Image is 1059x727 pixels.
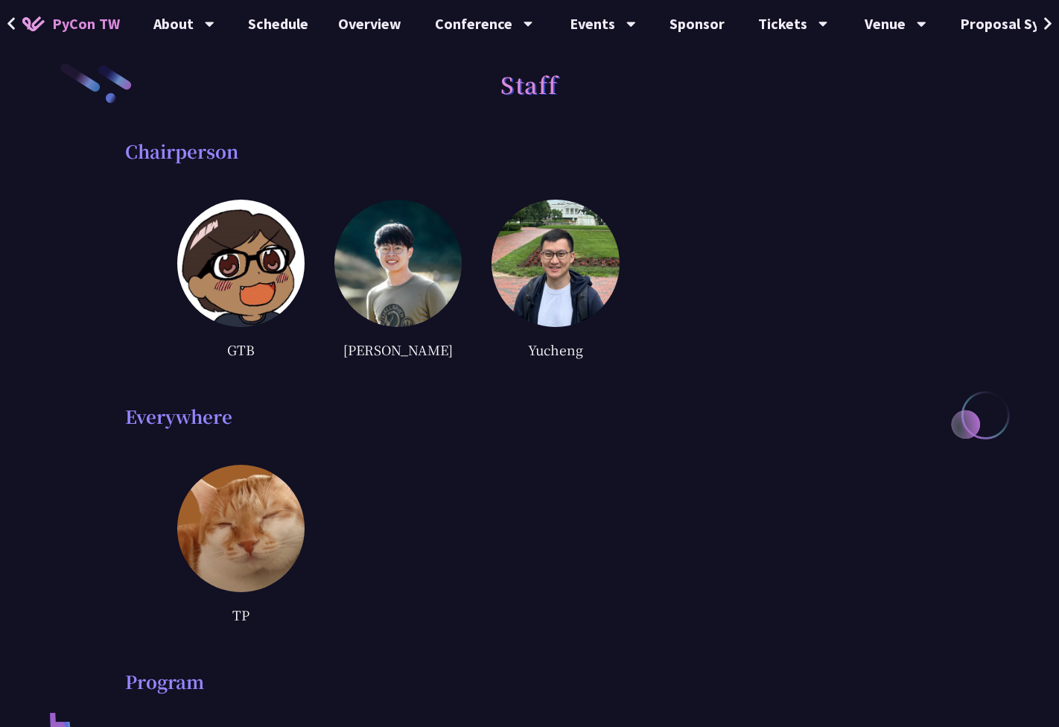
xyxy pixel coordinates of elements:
div: [PERSON_NAME] [334,338,462,361]
span: PyCon TW [52,13,120,35]
div: Chairperson [125,140,934,162]
div: TP [177,603,305,626]
a: PyCon TW [7,5,135,42]
h1: Staff [500,62,559,107]
div: Program [125,670,934,693]
img: default.0dba411.jpg [177,465,305,592]
div: Everywhere [125,405,934,428]
img: Ray.c3a31ef.jpg [334,200,462,327]
img: Home icon of PyCon TW 2025 [22,16,45,31]
div: GTB [177,338,305,361]
div: Yucheng [492,338,619,361]
img: Yucheng.361bbcd.jpg [492,200,619,327]
img: GTB.6f9827a.jpg [177,200,305,327]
